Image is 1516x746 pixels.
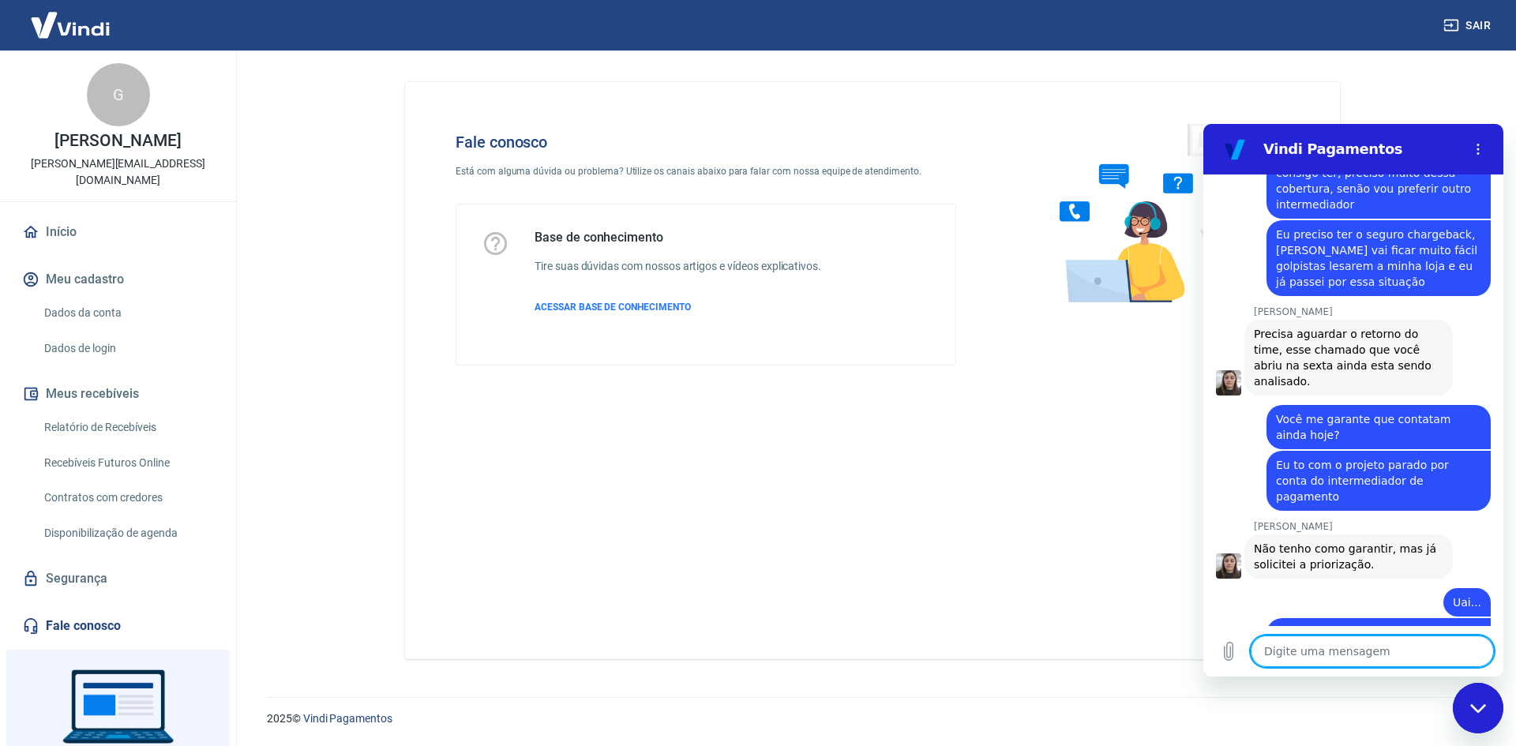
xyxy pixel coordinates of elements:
[535,302,691,313] span: ACESSAR BASE DE CONHECIMENTO
[19,262,217,297] button: Meu cadastro
[38,411,217,444] a: Relatório de Recebíveis
[535,300,821,314] a: ACESSAR BASE DE CONHECIMENTO
[19,377,217,411] button: Meus recebíveis
[38,332,217,365] a: Dados de login
[54,133,181,149] p: [PERSON_NAME]
[19,561,217,596] a: Segurança
[535,258,821,275] h6: Tire suas dúvidas com nossos artigos e vídeos explicativos.
[19,215,217,249] a: Início
[1028,107,1268,318] img: Fale conosco
[38,517,217,549] a: Disponibilização de agenda
[38,297,217,329] a: Dados da conta
[456,133,956,152] h4: Fale conosco
[303,712,392,725] a: Vindi Pagamentos
[87,63,150,126] div: G
[267,710,1478,727] p: 2025 ©
[19,1,122,49] img: Vindi
[19,609,217,643] a: Fale conosco
[535,230,821,246] h5: Base de conhecimento
[13,156,223,189] p: [PERSON_NAME][EMAIL_ADDRESS][DOMAIN_NAME]
[38,447,217,479] a: Recebíveis Futuros Online
[1203,124,1503,677] iframe: Janela de mensagens
[1453,683,1503,733] iframe: Botão para abrir a janela de mensagens, conversa em andamento
[1440,11,1497,40] button: Sair
[456,164,956,178] p: Está com alguma dúvida ou problema? Utilize os canais abaixo para falar com nossa equipe de atend...
[38,482,217,514] a: Contratos com credores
